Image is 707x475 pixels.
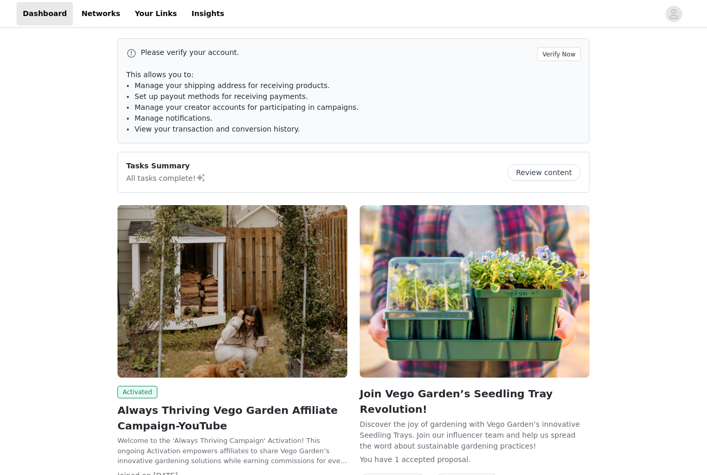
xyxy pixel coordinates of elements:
h2: Join Vego Garden’s Seedling Tray Revolution! [360,386,590,417]
span: Manage notifications. [135,114,213,122]
a: Networks [75,2,126,25]
span: Manage your creator accounts for participating in campaigns. [135,103,359,111]
p: This allows you to: [126,69,581,80]
button: Review content [507,164,581,181]
p: Welcome to the 'Always Thriving Campaign' Activation! This ongoing Activation empowers affiliates... [117,436,347,466]
a: Dashboard [17,2,73,25]
div: avatar [669,6,679,22]
p: All tasks complete! [126,171,206,184]
span: Manage your shipping address for receiving products. [135,81,330,90]
span: Activated [117,386,157,398]
p: Tasks Summary [126,161,206,171]
img: Vego Garden [360,205,590,378]
p: You have 1 accepted proposal . [360,454,590,465]
p: Discover the joy of gardening with Vego Garden’s innovative Seedling Trays. Join our influencer t... [360,419,590,450]
p: Please verify your account. [141,47,533,58]
a: Insights [185,2,230,25]
button: Verify Now [537,47,581,61]
img: Vego Garden [117,205,347,378]
h2: Always Thriving Vego Garden Affiliate Campaign-YouTube [117,402,347,434]
a: Your Links [128,2,183,25]
span: Set up payout methods for receiving payments. [135,92,308,100]
span: View your transaction and conversion history. [135,125,300,133]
